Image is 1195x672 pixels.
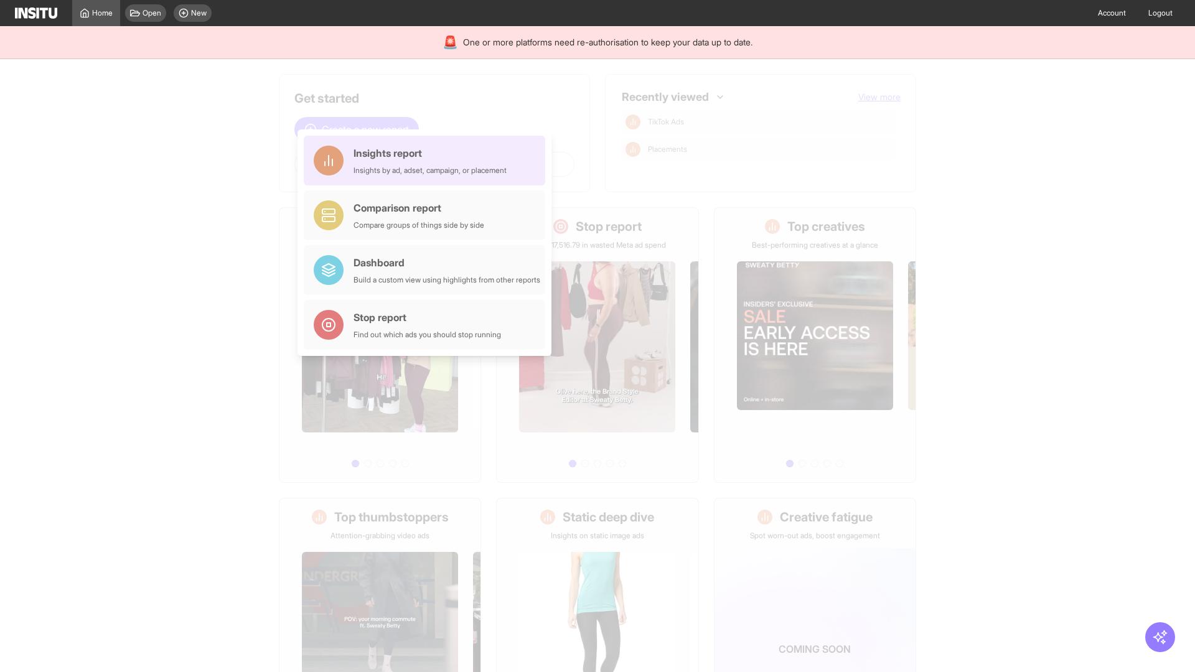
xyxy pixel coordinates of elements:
[354,200,484,215] div: Comparison report
[143,8,161,18] span: Open
[15,7,57,19] img: Logo
[463,36,752,49] span: One or more platforms need re-authorisation to keep your data up to date.
[443,34,458,51] div: 🚨
[354,220,484,230] div: Compare groups of things side by side
[354,255,540,270] div: Dashboard
[354,275,540,285] div: Build a custom view using highlights from other reports
[191,8,207,18] span: New
[92,8,113,18] span: Home
[354,166,507,175] div: Insights by ad, adset, campaign, or placement
[354,330,501,340] div: Find out which ads you should stop running
[354,146,507,161] div: Insights report
[354,310,501,325] div: Stop report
